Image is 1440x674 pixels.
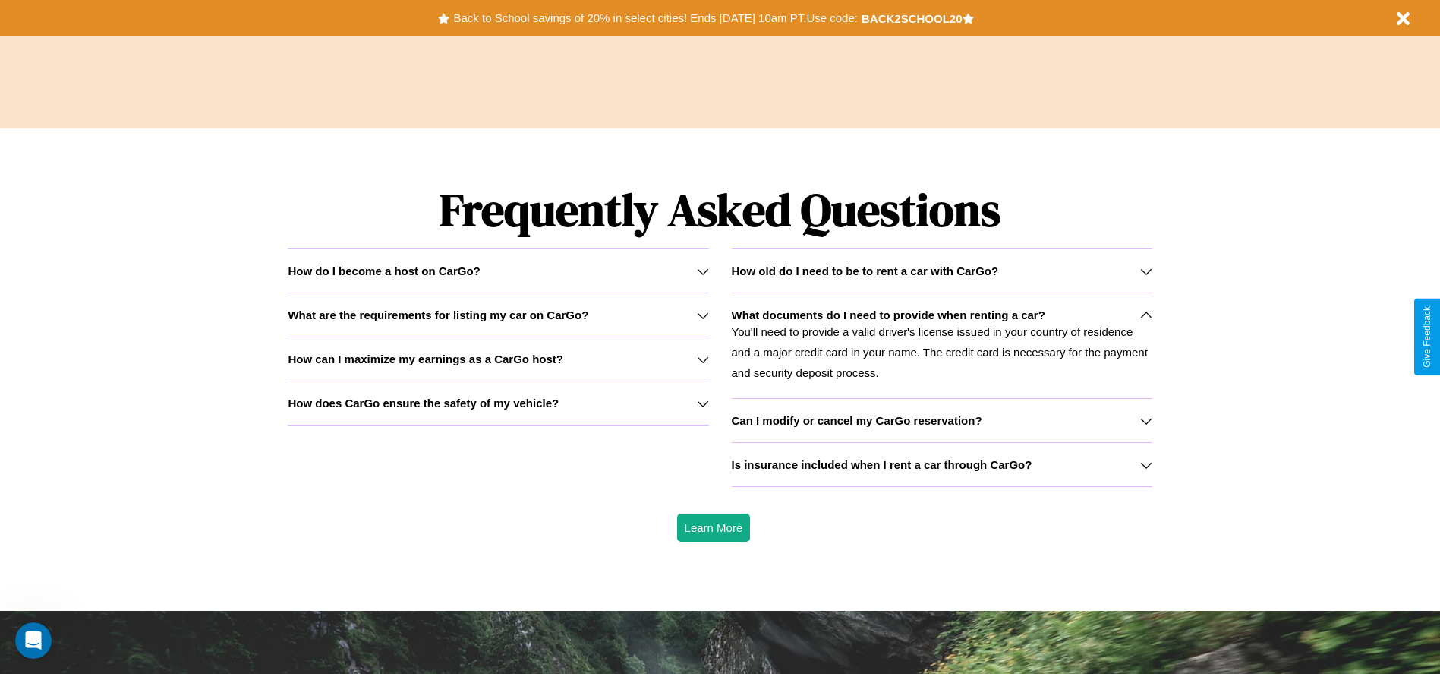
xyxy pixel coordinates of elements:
[288,171,1152,248] h1: Frequently Asked Questions
[732,414,982,427] h3: Can I modify or cancel my CarGo reservation?
[677,514,751,542] button: Learn More
[1422,306,1432,368] div: Give Feedback
[732,264,999,277] h3: How old do I need to be to rent a car with CarGo?
[862,12,963,25] b: BACK2SCHOOL20
[732,309,1045,321] h3: What documents do I need to provide when renting a car?
[288,309,588,321] h3: What are the requirements for listing my car on CarGo?
[288,353,563,365] h3: How can I maximize my earnings as a CarGo host?
[288,397,559,410] h3: How does CarGo ensure the safety of my vehicle?
[732,321,1152,383] p: You'll need to provide a valid driver's license issued in your country of residence and a major c...
[15,622,52,659] iframe: Intercom live chat
[288,264,480,277] h3: How do I become a host on CarGo?
[732,458,1032,471] h3: Is insurance included when I rent a car through CarGo?
[449,8,861,29] button: Back to School savings of 20% in select cities! Ends [DATE] 10am PT.Use code:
